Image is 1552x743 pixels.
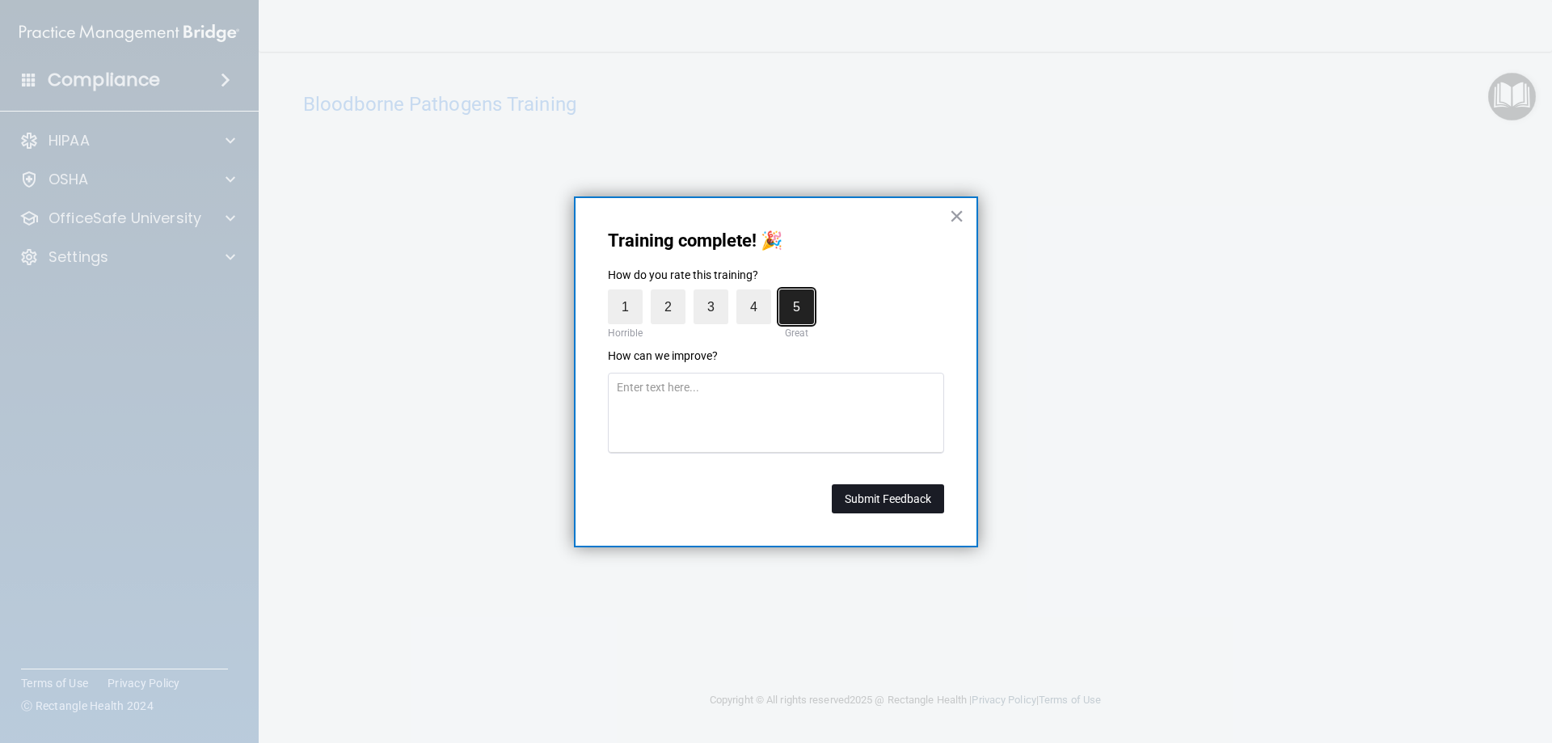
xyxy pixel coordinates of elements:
[736,289,771,324] label: 4
[949,203,964,229] button: Close
[608,230,944,251] p: Training complete! 🎉
[832,484,944,513] button: Submit Feedback
[694,289,728,324] label: 3
[779,324,814,342] div: Great
[604,324,647,342] div: Horrible
[608,289,643,324] label: 1
[608,348,944,365] p: How can we improve?
[779,289,814,324] label: 5
[651,289,685,324] label: 2
[608,268,944,284] p: How do you rate this training?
